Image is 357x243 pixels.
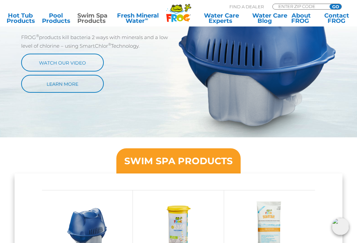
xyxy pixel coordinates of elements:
[108,42,111,47] sup: ®
[42,13,69,24] a: PoolProducts
[36,33,39,38] sup: ®
[332,218,349,235] img: openIcon
[288,13,315,24] a: AboutFROG
[21,75,104,93] a: Learn More
[21,33,178,50] p: FROG products kill bacteria 2 ways with minerals and a low level of chlorine – using SmartChlor T...
[7,13,34,24] a: Hot TubProducts
[145,16,148,22] sup: ∞
[199,13,244,24] a: Water CareExperts
[124,156,233,166] h3: SWIM SPA PRODUCTS
[113,13,163,24] a: Fresh MineralWater∞
[229,4,264,10] p: Find A Dealer
[330,4,341,9] input: GO
[77,13,105,24] a: Swim SpaProducts
[323,13,350,24] a: ContactFROG
[278,4,322,9] input: Zip Code Form
[252,13,280,24] a: Water CareBlog
[21,54,104,72] a: Watch Our Video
